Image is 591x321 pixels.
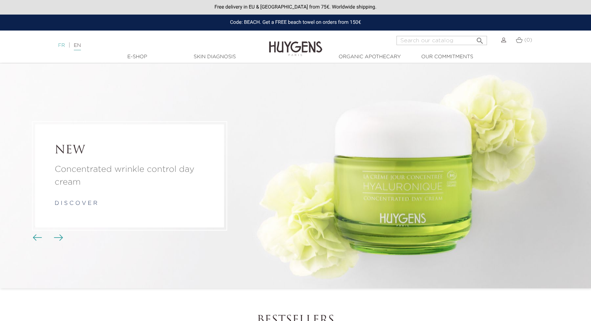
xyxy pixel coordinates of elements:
a: Organic Apothecary [334,53,405,61]
div: | [55,41,241,50]
a: d i s c o v e r [55,201,97,206]
img: Huygens [269,30,322,57]
input: Search [396,36,487,45]
div: Carousel buttons [35,233,59,243]
p: Concentrated wrinkle control day cream [55,163,204,189]
h2: NEW [55,144,204,158]
i:  [476,34,484,43]
a: FR [58,43,65,48]
a: EN [74,43,81,50]
a: Our commitments [412,53,483,61]
span: (0) [524,38,532,43]
a: Skin Diagnosis [179,53,250,61]
a: E-Shop [102,53,173,61]
button:  [474,34,486,43]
